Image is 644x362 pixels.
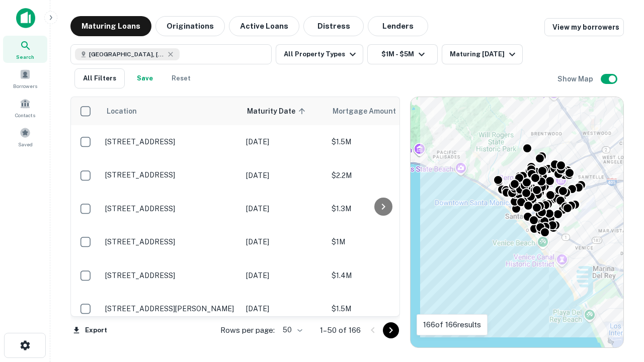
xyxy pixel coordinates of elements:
div: Maturing [DATE] [450,48,518,60]
p: [STREET_ADDRESS] [105,170,236,179]
p: $1M [332,236,432,247]
span: Maturity Date [247,105,308,117]
button: Maturing [DATE] [442,44,523,64]
button: $1M - $5M [367,44,438,64]
button: Maturing Loans [70,16,151,36]
p: [STREET_ADDRESS] [105,271,236,280]
div: 0 0 [411,97,623,347]
p: [DATE] [246,270,321,281]
button: Lenders [368,16,428,36]
p: $1.4M [332,270,432,281]
img: capitalize-icon.png [16,8,35,28]
p: [STREET_ADDRESS] [105,237,236,246]
a: Borrowers [3,65,47,92]
p: [STREET_ADDRESS][PERSON_NAME] [105,304,236,313]
th: Maturity Date [241,97,327,125]
iframe: Chat Widget [594,282,644,330]
p: Rows per page: [220,324,275,336]
button: Distress [303,16,364,36]
button: All Property Types [276,44,363,64]
button: Go to next page [383,322,399,338]
span: Mortgage Amount [333,105,409,117]
a: Contacts [3,94,47,121]
p: $1.3M [332,203,432,214]
span: Contacts [15,111,35,119]
span: Location [106,105,137,117]
p: [DATE] [246,170,321,181]
button: Active Loans [229,16,299,36]
span: Search [16,53,34,61]
span: [GEOGRAPHIC_DATA], [GEOGRAPHIC_DATA], [GEOGRAPHIC_DATA] [89,50,165,59]
p: 166 of 166 results [423,319,481,331]
p: $1.5M [332,136,432,147]
button: [GEOGRAPHIC_DATA], [GEOGRAPHIC_DATA], [GEOGRAPHIC_DATA] [70,44,272,64]
p: [DATE] [246,203,321,214]
th: Mortgage Amount [327,97,437,125]
button: Save your search to get updates of matches that match your search criteria. [129,68,161,88]
button: Export [70,323,110,338]
a: Saved [3,123,47,150]
th: Location [100,97,241,125]
p: [STREET_ADDRESS] [105,137,236,146]
p: [DATE] [246,236,321,247]
p: [DATE] [246,303,321,314]
a: View my borrowers [544,18,624,36]
p: $1.5M [332,303,432,314]
h6: Show Map [557,73,595,84]
p: [DATE] [246,136,321,147]
span: Saved [18,140,33,148]
p: [STREET_ADDRESS] [105,204,236,213]
button: Reset [165,68,197,88]
p: 1–50 of 166 [320,324,361,336]
div: 50 [279,323,304,337]
p: $2.2M [332,170,432,181]
span: Borrowers [13,82,37,90]
a: Search [3,36,47,63]
button: Originations [155,16,225,36]
button: All Filters [74,68,125,88]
